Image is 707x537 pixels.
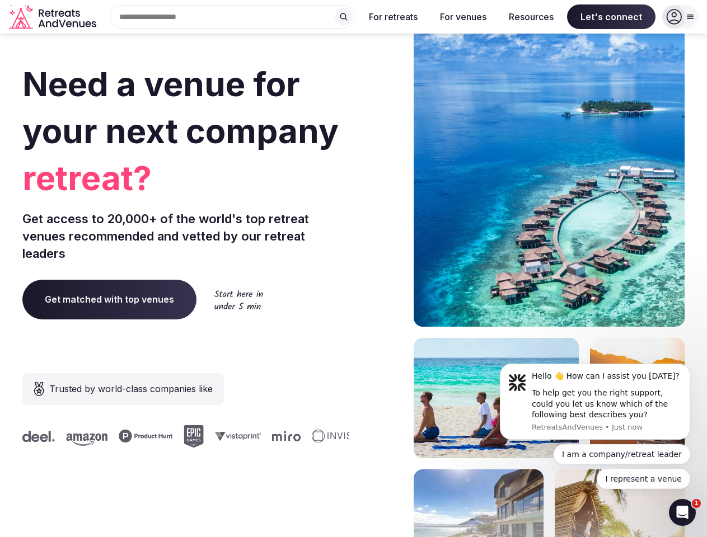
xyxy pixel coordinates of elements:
svg: Miro company logo [271,431,300,441]
button: For retreats [360,4,427,29]
svg: Epic Games company logo [183,425,203,447]
button: Resources [500,4,563,29]
iframe: Intercom notifications message [483,354,707,496]
p: Get access to 20,000+ of the world's top retreat venues recommended and vetted by our retreat lea... [22,210,349,262]
a: Get matched with top venues [22,280,196,319]
span: Need a venue for your next company [22,64,339,151]
a: Visit the homepage [9,4,99,30]
span: retreat? [22,154,349,201]
span: Trusted by world-class companies like [49,382,213,395]
iframe: Intercom live chat [669,499,696,526]
img: Start here in under 5 min [214,290,263,309]
img: yoga on tropical beach [414,338,579,458]
svg: Retreats and Venues company logo [9,4,99,30]
svg: Invisible company logo [311,430,373,443]
svg: Vistaprint company logo [214,431,260,441]
span: 1 [692,499,701,508]
button: For venues [431,4,495,29]
img: woman sitting in back of truck with camels [590,338,685,458]
svg: Deel company logo [22,431,54,442]
span: Let's connect [567,4,656,29]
